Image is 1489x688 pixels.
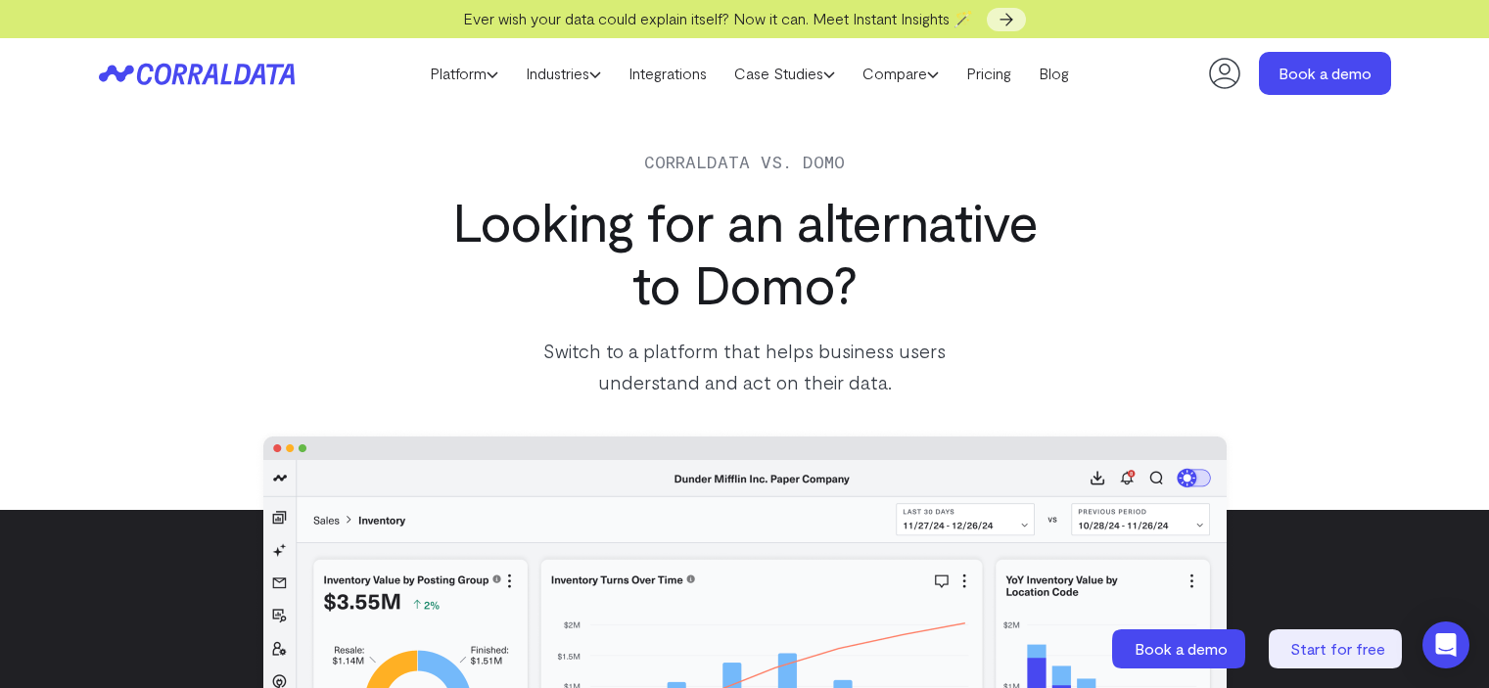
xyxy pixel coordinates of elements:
a: Pricing [953,59,1025,88]
a: Industries [512,59,615,88]
a: Start for free [1269,629,1406,668]
h1: Looking for an alternative to Domo? [428,190,1062,315]
p: Corraldata vs. Domo [428,148,1062,175]
span: Start for free [1290,639,1385,658]
span: Ever wish your data could explain itself? Now it can. Meet Instant Insights 🪄 [463,9,973,27]
a: Platform [416,59,512,88]
p: Switch to a platform that helps business users understand and act on their data. [496,335,994,397]
span: Book a demo [1135,639,1228,658]
a: Integrations [615,59,721,88]
a: Blog [1025,59,1083,88]
a: Book a demo [1259,52,1391,95]
a: Book a demo [1112,629,1249,668]
div: Open Intercom Messenger [1422,621,1469,668]
a: Case Studies [721,59,849,88]
a: Compare [849,59,953,88]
